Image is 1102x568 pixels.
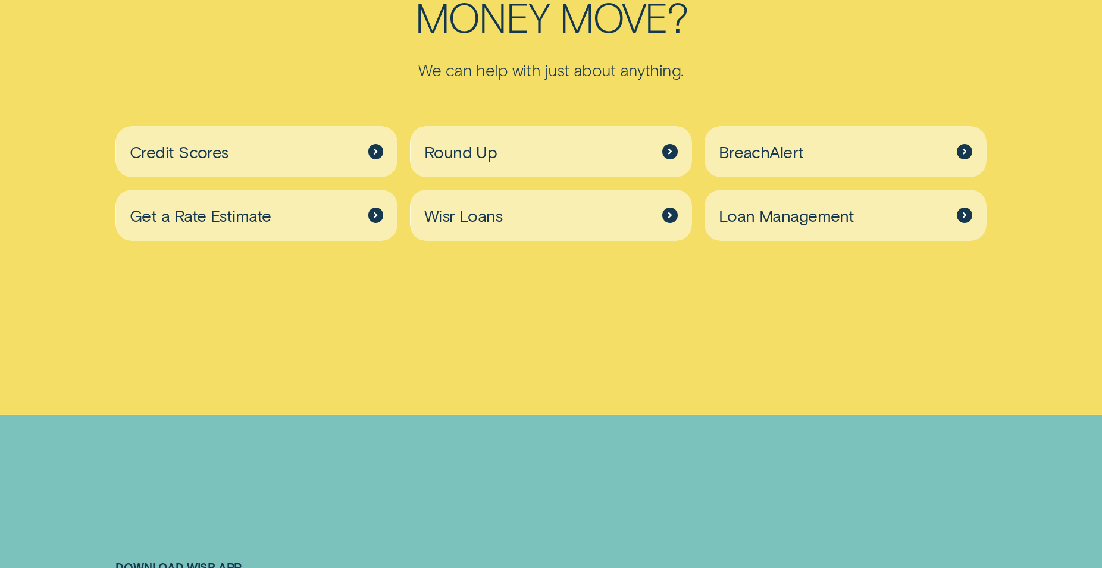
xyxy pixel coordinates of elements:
[424,205,502,226] span: Wisr Loans
[705,190,986,241] a: Loan Management
[130,142,228,162] span: Credit Scores
[300,59,803,80] p: We can help with just about anything.
[719,142,804,162] span: BreachAlert
[705,126,986,177] a: BreachAlert
[410,126,691,177] a: Round Up
[410,190,691,241] a: Wisr Loans
[115,126,397,177] a: Credit Scores
[115,190,397,241] a: Get a Rate Estimate
[424,142,497,162] span: Round Up
[719,205,854,226] span: Loan Management
[130,205,271,226] span: Get a Rate Estimate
